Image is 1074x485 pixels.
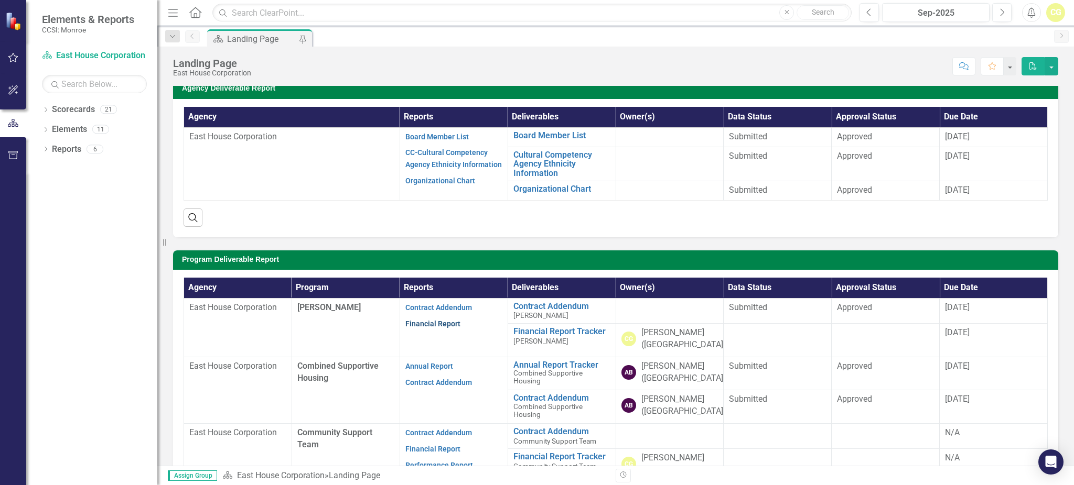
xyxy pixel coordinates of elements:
[513,402,583,418] span: Combined Supportive Housing
[87,145,103,153] div: 6
[832,147,940,181] td: Double-Click to Edit
[724,181,832,201] td: Double-Click to Edit
[513,360,610,370] a: Annual Report Tracker
[42,50,147,62] a: East House Corporation
[405,303,472,312] a: Contract Addendum
[329,470,380,480] div: Landing Page
[52,104,95,116] a: Scorecards
[52,124,87,136] a: Elements
[945,131,970,141] span: [DATE]
[297,361,379,383] span: Combined Supportive Housing
[513,427,610,436] a: Contract Addendum
[508,424,616,449] td: Double-Click to Edit Right Click for Context Menu
[513,452,610,461] a: Financial Report Tracker
[945,361,970,371] span: [DATE]
[42,26,134,34] small: CCSI: Monroe
[189,131,394,143] p: East House Corporation
[182,84,1053,92] h3: Agency Deliverable Report
[513,327,610,336] a: Financial Report Tracker
[405,319,460,328] a: Financial Report
[837,185,872,195] span: Approved
[405,148,502,169] a: CC-Cultural Competency Agency Ethnicity Information
[513,462,596,470] span: Community Support Team
[508,127,616,147] td: Double-Click to Edit Right Click for Context Menu
[297,302,361,312] span: [PERSON_NAME]
[92,125,109,134] div: 11
[945,151,970,161] span: [DATE]
[945,185,970,195] span: [DATE]
[724,324,832,357] td: Double-Click to Edit
[513,302,610,311] a: Contract Addendum
[405,445,460,453] a: Financial Report
[724,298,832,323] td: Double-Click to Edit
[508,298,616,323] td: Double-Click to Edit Right Click for Context Menu
[837,131,872,141] span: Approved
[405,362,453,370] a: Annual Report
[724,390,832,424] td: Double-Click to Edit
[832,390,940,424] td: Double-Click to Edit
[945,302,970,312] span: [DATE]
[832,424,940,449] td: Double-Click to Edit
[513,393,610,403] a: Contract Addendum
[724,424,832,449] td: Double-Click to Edit
[182,256,1053,263] h3: Program Deliverable Report
[1038,449,1064,475] div: Open Intercom Messenger
[100,105,117,114] div: 21
[729,185,767,195] span: Submitted
[513,184,610,194] a: Organizational Chart
[812,8,834,16] span: Search
[212,4,852,22] input: Search ClearPoint...
[621,398,636,413] div: AB
[729,131,767,141] span: Submitted
[222,470,608,482] div: »
[227,32,296,46] div: Landing Page
[297,427,372,449] span: Community Support Team
[945,452,1042,464] div: N/A
[513,337,568,345] span: [PERSON_NAME]
[513,311,568,319] span: [PERSON_NAME]
[621,332,636,346] div: CG
[513,131,610,140] a: Board Member List
[724,127,832,147] td: Double-Click to Edit
[508,147,616,181] td: Double-Click to Edit Right Click for Context Menu
[837,394,872,404] span: Approved
[508,357,616,390] td: Double-Click to Edit Right Click for Context Menu
[837,361,872,371] span: Approved
[797,5,849,20] button: Search
[945,327,970,337] span: [DATE]
[189,427,286,439] p: East House Corporation
[724,147,832,181] td: Double-Click to Edit
[832,449,940,482] td: Double-Click to Edit
[621,365,636,380] div: AB
[237,470,325,480] a: East House Corporation
[1046,3,1065,22] button: CG
[173,58,251,69] div: Landing Page
[837,151,872,161] span: Approved
[729,302,767,312] span: Submitted
[405,133,469,141] a: Board Member List
[641,327,726,351] div: [PERSON_NAME] ([GEOGRAPHIC_DATA])
[508,324,616,357] td: Double-Click to Edit Right Click for Context Menu
[189,302,286,314] p: East House Corporation
[832,357,940,390] td: Double-Click to Edit
[832,298,940,323] td: Double-Click to Edit
[42,75,147,93] input: Search Below...
[832,181,940,201] td: Double-Click to Edit
[508,390,616,424] td: Double-Click to Edit Right Click for Context Menu
[882,3,990,22] button: Sep-2025
[52,144,81,156] a: Reports
[405,428,472,437] a: Contract Addendum
[513,437,596,445] span: Community Support Team
[5,12,24,30] img: ClearPoint Strategy
[729,151,767,161] span: Submitted
[729,394,767,404] span: Submitted
[508,181,616,201] td: Double-Click to Edit Right Click for Context Menu
[729,361,767,371] span: Submitted
[724,357,832,390] td: Double-Click to Edit
[168,470,217,481] span: Assign Group
[513,369,583,385] span: Combined Supportive Housing
[405,461,473,469] a: Performance Report
[724,449,832,482] td: Double-Click to Edit
[945,427,1042,439] div: N/A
